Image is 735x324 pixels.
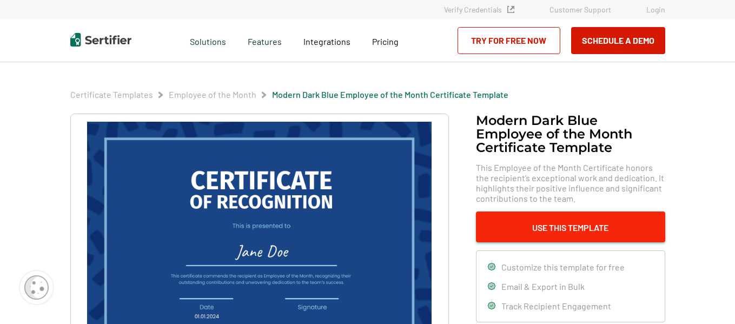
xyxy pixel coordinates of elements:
span: Features [248,34,282,47]
a: Employee of the Month [169,89,256,100]
span: Customize this template for free [501,262,625,272]
a: Integrations [303,34,350,47]
a: Customer Support [549,5,611,14]
span: Solutions [190,34,226,47]
h1: Modern Dark Blue Employee of the Month Certificate Template [476,114,665,154]
span: Track Recipient Engagement [501,301,611,311]
span: Pricing [372,36,399,47]
img: Sertifier | Digital Credentialing Platform [70,33,131,47]
div: Breadcrumb [70,89,508,100]
a: Try for Free Now [458,27,560,54]
button: Use This Template [476,211,665,242]
iframe: Chat Widget [681,272,735,324]
span: Email & Export in Bulk [501,281,585,292]
button: Schedule a Demo [571,27,665,54]
a: Pricing [372,34,399,47]
a: Certificate Templates [70,89,153,100]
a: Login [646,5,665,14]
span: This Employee of the Month Certificate honors the recipient’s exceptional work and dedication. It... [476,162,665,203]
img: Verified [507,6,514,13]
a: Verify Credentials [444,5,514,14]
a: Modern Dark Blue Employee of the Month Certificate Template [272,89,508,100]
img: Cookie Popup Icon [24,275,49,300]
span: Integrations [303,36,350,47]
